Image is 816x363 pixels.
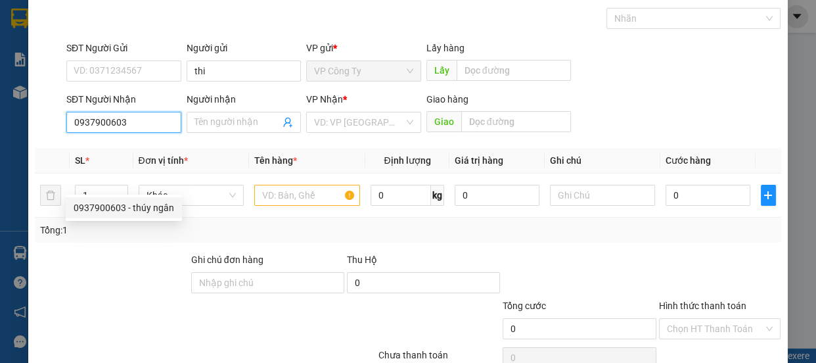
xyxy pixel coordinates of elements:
span: Tên hàng [254,155,297,166]
input: Dọc đường [457,60,571,81]
div: SĐT Người Nhận [66,92,181,107]
span: plus [761,190,775,201]
span: Giá trị hàng [455,155,503,166]
span: Giao [426,111,461,132]
div: Tổng: 1 [40,223,316,237]
input: Dọc đường [461,111,571,132]
div: Người nhận [187,92,302,107]
input: VD: Bàn, Ghế [254,185,360,206]
span: Nhận: [5,92,121,117]
input: Ghi Chú [550,185,656,206]
img: logo [5,10,45,69]
span: Thu Hộ [347,254,377,265]
label: Ghi chú đơn hàng [191,254,263,265]
span: Giao hàng [426,94,468,105]
span: Đơn vị tính [139,155,188,166]
th: Ghi chú [545,148,661,174]
div: 0937900603 - thúy ngân [74,201,174,215]
span: Gửi: [5,76,24,88]
span: VP Công Ty [314,61,413,81]
button: delete [40,185,61,206]
input: 0 [455,185,539,206]
div: Người gửi [187,41,302,55]
span: 0988 594 111 [47,46,172,71]
span: Lấy hàng [426,43,465,53]
span: Tổng cước [503,301,546,311]
div: VP gửi [306,41,421,55]
button: plus [761,185,776,206]
span: kg [431,185,444,206]
span: SL [75,155,85,166]
span: BX Miền Đông cũ - [5,92,121,117]
strong: CÔNG TY CP BÌNH TÂM [47,7,178,44]
span: Định lượng [384,155,430,166]
span: VP Nhận [306,94,343,105]
input: Ghi chú đơn hàng [191,272,344,293]
div: 0937900603 - thúy ngân [66,197,182,218]
span: Khác [147,185,237,205]
span: user-add [283,117,293,128]
span: VP Công Ty - [24,76,84,88]
span: VP Công Ty ĐT: [47,46,172,71]
span: Lấy [426,60,457,81]
div: SĐT Người Gửi [66,41,181,55]
span: Cước hàng [666,155,711,166]
label: Hình thức thanh toán [659,301,746,311]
